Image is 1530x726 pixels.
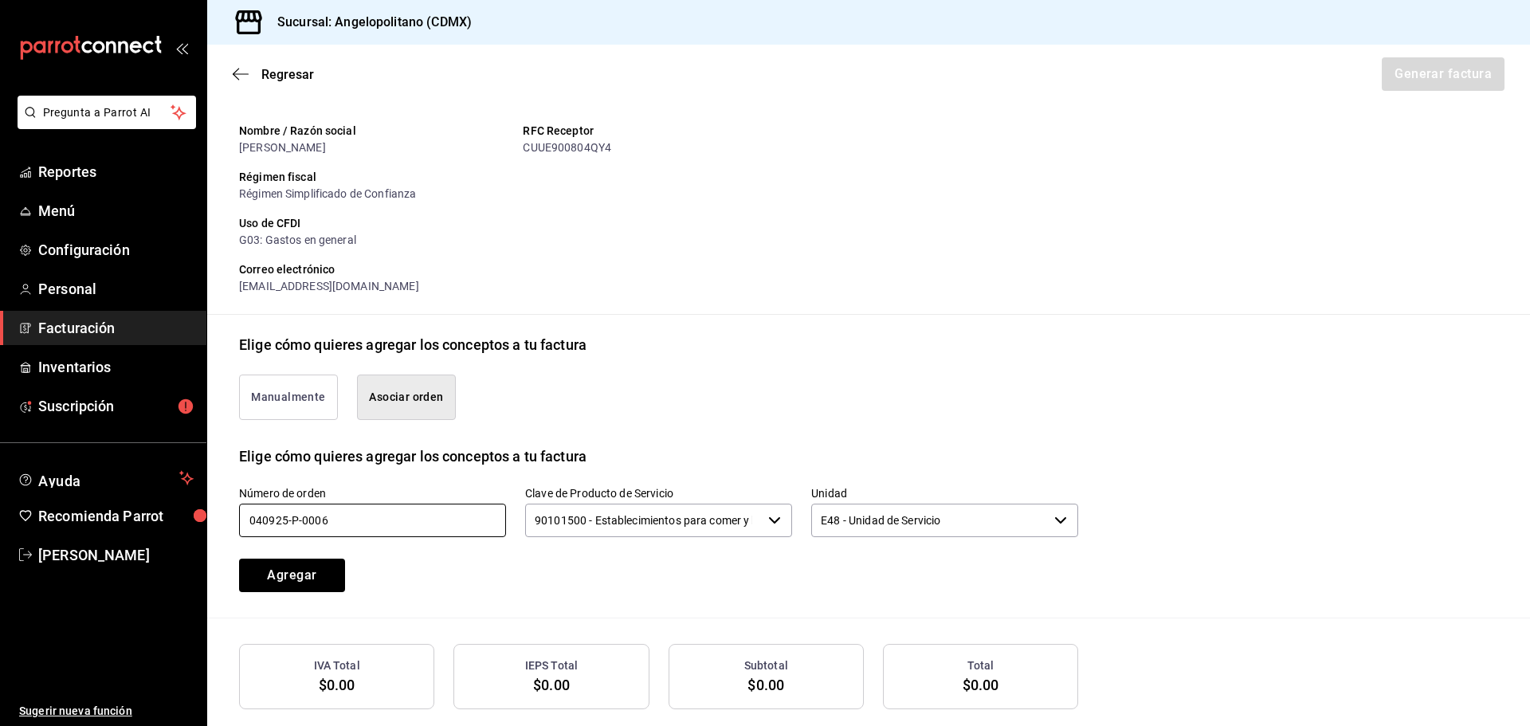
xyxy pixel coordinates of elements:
[38,395,194,417] span: Suscripción
[38,505,194,527] span: Recomienda Parrot
[239,215,1078,232] div: Uso de CFDI
[357,375,456,420] button: Asociar orden
[239,232,1078,249] div: G03: Gastos en general
[239,139,510,156] div: [PERSON_NAME]
[239,169,1078,186] div: Régimen fiscal
[239,375,338,420] button: Manualmente
[525,487,792,498] label: Clave de Producto de Servicio
[239,559,345,592] button: Agregar
[38,278,194,300] span: Personal
[38,239,194,261] span: Configuración
[261,67,314,82] span: Regresar
[175,41,188,54] button: open_drawer_menu
[239,445,586,467] div: Elige cómo quieres agregar los conceptos a tu factura
[239,487,506,498] label: Número de orden
[319,677,355,693] span: $0.00
[811,504,1048,537] input: Elige una opción
[523,139,794,156] div: CUUE900804QY4
[525,504,762,537] input: Elige una opción
[239,504,506,537] input: 000000-P-0000
[533,677,570,693] span: $0.00
[19,703,194,720] span: Sugerir nueva función
[265,13,472,32] h3: Sucursal: Angelopolitano (CDMX)
[239,186,1078,202] div: Régimen Simplificado de Confianza
[38,544,194,566] span: [PERSON_NAME]
[239,261,1078,278] div: Correo electrónico
[38,356,194,378] span: Inventarios
[18,96,196,129] button: Pregunta a Parrot AI
[967,657,994,674] h3: Total
[38,200,194,222] span: Menú
[239,278,1078,295] div: [EMAIL_ADDRESS][DOMAIN_NAME]
[525,657,578,674] h3: IEPS Total
[744,657,788,674] h3: Subtotal
[239,334,586,355] div: Elige cómo quieres agregar los conceptos a tu factura
[239,123,510,139] div: Nombre / Razón social
[38,317,194,339] span: Facturación
[43,104,171,121] span: Pregunta a Parrot AI
[314,657,360,674] h3: IVA Total
[523,123,794,139] div: RFC Receptor
[233,67,314,82] button: Regresar
[747,677,784,693] span: $0.00
[963,677,999,693] span: $0.00
[38,161,194,182] span: Reportes
[811,487,1078,498] label: Unidad
[11,116,196,132] a: Pregunta a Parrot AI
[38,469,173,488] span: Ayuda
